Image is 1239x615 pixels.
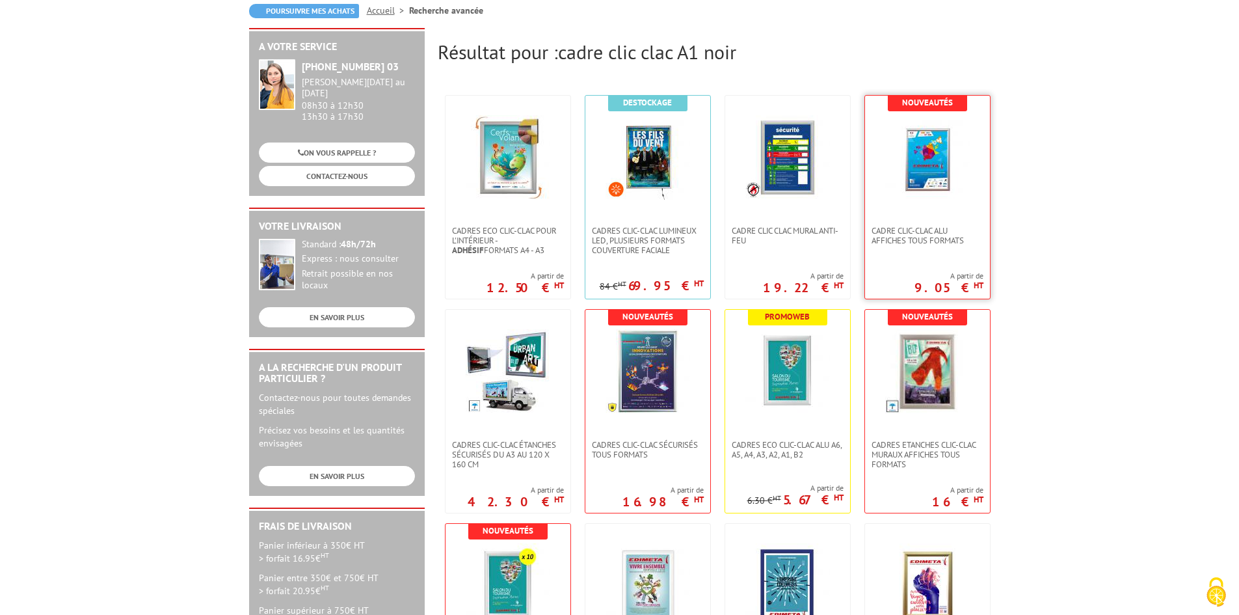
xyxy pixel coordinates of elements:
[932,498,983,506] p: 16 €
[600,282,626,292] p: 84 €
[321,551,329,560] sup: HT
[872,440,983,469] span: Cadres Etanches Clic-Clac muraux affiches tous formats
[834,492,844,503] sup: HT
[618,279,626,288] sup: HT
[259,239,295,290] img: widget-livraison.jpg
[1193,571,1239,615] button: Cookies (fenêtre modale)
[302,268,415,292] div: Retrait possible en nos locaux
[725,440,850,459] a: Cadres Eco Clic-Clac alu A6, A5, A4, A3, A2, A1, B2
[367,5,409,16] a: Accueil
[452,226,564,255] span: Cadres Eco Clic-Clac pour l'intérieur - formats A4 - A3
[302,77,415,122] div: 08h30 à 12h30 13h30 à 17h30
[974,494,983,505] sup: HT
[592,440,704,459] span: Cadres Clic-Clac Sécurisés Tous formats
[763,284,844,292] p: 19.22 €
[606,115,690,200] img: Cadres Clic-Clac lumineux LED, plusieurs formats couverture faciale
[914,284,983,292] p: 9.05 €
[446,226,570,255] a: Cadres Eco Clic-Clac pour l'intérieur -Adhésifformats A4 - A3
[606,329,690,414] img: Cadres Clic-Clac Sécurisés Tous formats
[259,553,329,564] span: > forfait 16.95€
[341,238,376,250] strong: 48h/72h
[1200,576,1232,608] img: Cookies (fenêtre modale)
[885,115,970,200] img: Cadre Clic-Clac Alu affiches tous formats
[585,226,710,255] a: Cadres Clic-Clac lumineux LED, plusieurs formats couverture faciale
[902,97,953,108] b: Nouveautés
[747,483,844,493] span: A partir de
[732,226,844,245] span: Cadre CLIC CLAC Mural ANTI-FEU
[834,280,844,291] sup: HT
[259,307,415,327] a: EN SAVOIR PLUS
[694,278,704,289] sup: HT
[259,539,415,565] p: Panier inférieur à 350€ HT
[259,221,415,232] h2: Votre livraison
[259,571,415,597] p: Panier entre 350€ et 750€ HT
[622,311,673,322] b: Nouveautés
[872,226,983,245] span: Cadre Clic-Clac Alu affiches tous formats
[622,485,704,495] span: A partir de
[302,253,415,265] div: Express : nous consulter
[694,494,704,505] sup: HT
[745,329,830,414] img: Cadres Eco Clic-Clac alu A6, A5, A4, A3, A2, A1, B2
[554,494,564,505] sup: HT
[765,311,810,322] b: Promoweb
[409,4,483,17] li: Recherche avancée
[259,59,295,110] img: widget-service.jpg
[259,466,415,486] a: EN SAVOIR PLUS
[554,280,564,291] sup: HT
[468,485,564,495] span: A partir de
[885,329,970,414] img: Cadres Etanches Clic-Clac muraux affiches tous formats
[438,41,991,62] h2: Résultat pour :
[249,4,359,18] a: Poursuivre mes achats
[486,284,564,292] p: 12.50 €
[747,496,781,506] p: 6.30 €
[302,239,415,251] div: Standard :
[466,329,550,414] img: Cadres Clic-Clac Étanches Sécurisés du A3 au 120 x 160 cm
[865,226,990,245] a: Cadre Clic-Clac Alu affiches tous formats
[622,498,704,506] p: 16.98 €
[865,440,990,469] a: Cadres Etanches Clic-Clac muraux affiches tous formats
[259,424,415,450] p: Précisez vos besoins et les quantités envisagées
[902,311,953,322] b: Nouveautés
[914,271,983,281] span: A partir de
[452,245,484,256] strong: Adhésif
[763,271,844,281] span: A partir de
[932,485,983,495] span: A partir de
[558,39,736,64] span: cadre clic clac A1 noir
[452,440,564,469] span: Cadres Clic-Clac Étanches Sécurisés du A3 au 120 x 160 cm
[302,60,399,73] strong: [PHONE_NUMBER] 03
[259,166,415,186] a: CONTACTEZ-NOUS
[628,282,704,290] p: 69.95 €
[623,97,672,108] b: Destockage
[302,77,415,99] div: [PERSON_NAME][DATE] au [DATE]
[783,496,844,504] p: 5.67 €
[259,585,329,597] span: > forfait 20.95€
[468,498,564,506] p: 42.30 €
[259,391,415,417] p: Contactez-nous pour toutes demandes spéciales
[321,583,329,592] sup: HT
[773,493,781,502] sup: HT
[486,271,564,281] span: A partir de
[592,226,704,255] span: Cadres Clic-Clac lumineux LED, plusieurs formats couverture faciale
[259,41,415,53] h2: A votre service
[483,525,533,536] b: Nouveautés
[259,143,415,163] a: ON VOUS RAPPELLE ?
[732,440,844,459] span: Cadres Eco Clic-Clac alu A6, A5, A4, A3, A2, A1, B2
[446,440,570,469] a: Cadres Clic-Clac Étanches Sécurisés du A3 au 120 x 160 cm
[466,115,550,200] img: Cadres Eco Clic-Clac pour l'intérieur - <strong>Adhésif</strong> formats A4 - A3
[585,440,710,459] a: Cadres Clic-Clac Sécurisés Tous formats
[745,115,830,200] img: Cadre CLIC CLAC Mural ANTI-FEU
[725,226,850,245] a: Cadre CLIC CLAC Mural ANTI-FEU
[259,362,415,385] h2: A la recherche d'un produit particulier ?
[974,280,983,291] sup: HT
[259,521,415,532] h2: Frais de Livraison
